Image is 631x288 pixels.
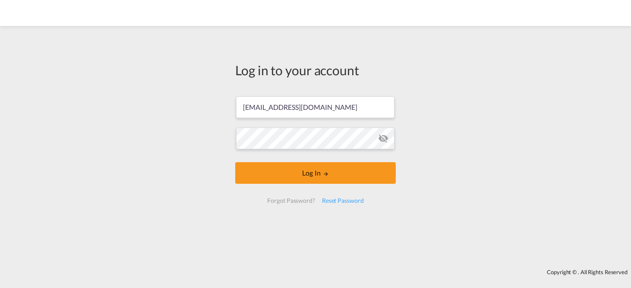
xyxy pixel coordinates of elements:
md-icon: icon-eye-off [378,133,388,144]
button: LOGIN [235,162,396,184]
input: Enter email/phone number [236,96,394,118]
div: Forgot Password? [264,193,318,208]
div: Reset Password [319,193,367,208]
div: Log in to your account [235,61,396,79]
